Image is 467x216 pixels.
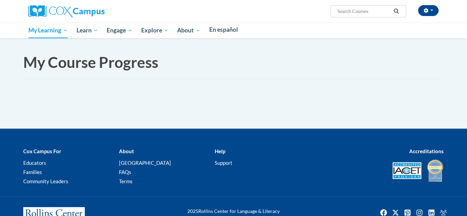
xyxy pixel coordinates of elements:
[23,160,46,166] a: Educators
[141,26,169,34] span: Explore
[119,178,133,184] a: Terms
[28,26,68,34] span: My Learning
[215,148,225,154] b: Help
[393,9,400,14] i: 
[409,148,444,154] b: Accreditations
[215,160,232,166] a: Support
[337,7,391,15] input: Search Courses
[177,26,200,34] span: About
[119,169,131,175] a: FAQs
[102,23,137,38] a: Engage
[392,162,422,179] img: Accredited IACET® Provider
[119,160,171,166] a: [GEOGRAPHIC_DATA]
[187,208,198,214] span: 2025
[391,7,402,15] button: Search
[23,148,61,154] b: Cox Campus For
[24,23,72,38] a: My Learning
[418,5,439,16] button: Account Settings
[28,8,105,14] a: Cox Campus
[18,23,449,38] div: Main menu
[28,5,105,17] img: Cox Campus
[427,159,444,183] img: IDA® Accredited
[23,178,68,184] a: Community Leaders
[77,26,98,34] span: Learn
[72,23,103,38] a: Learn
[119,148,134,154] b: About
[23,169,42,175] a: Families
[107,26,132,34] span: Engage
[173,23,205,38] a: About
[23,53,158,71] span: My Course Progress
[205,23,242,37] a: En español
[137,23,173,38] a: Explore
[209,26,238,33] span: En español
